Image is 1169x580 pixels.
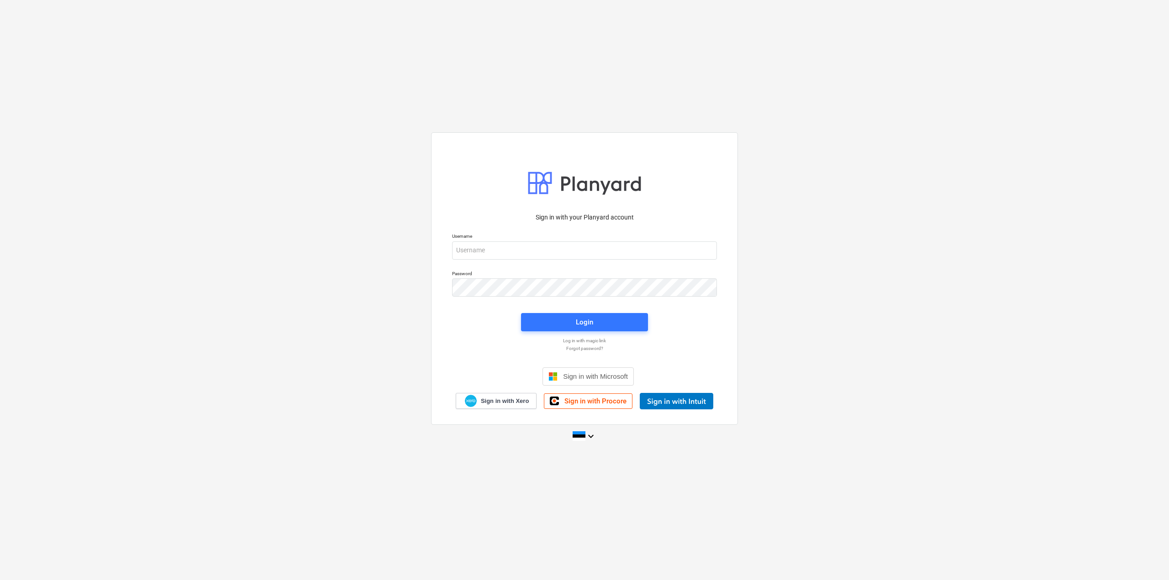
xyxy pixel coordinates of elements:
img: Xero logo [465,395,477,407]
span: Sign in with Xero [481,397,529,405]
a: Sign in with Procore [544,393,632,409]
a: Sign in with Xero [456,393,537,409]
span: Sign in with Microsoft [563,372,628,380]
div: Login [576,316,593,328]
p: Password [452,271,717,278]
img: Microsoft logo [548,372,558,381]
a: Forgot password? [448,345,721,351]
p: Username [452,233,717,241]
button: Login [521,313,648,331]
span: Sign in with Procore [564,397,627,405]
p: Sign in with your Planyard account [452,213,717,222]
a: Log in with magic link [448,338,721,344]
i: keyboard_arrow_down [585,431,596,442]
input: Username [452,241,717,260]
